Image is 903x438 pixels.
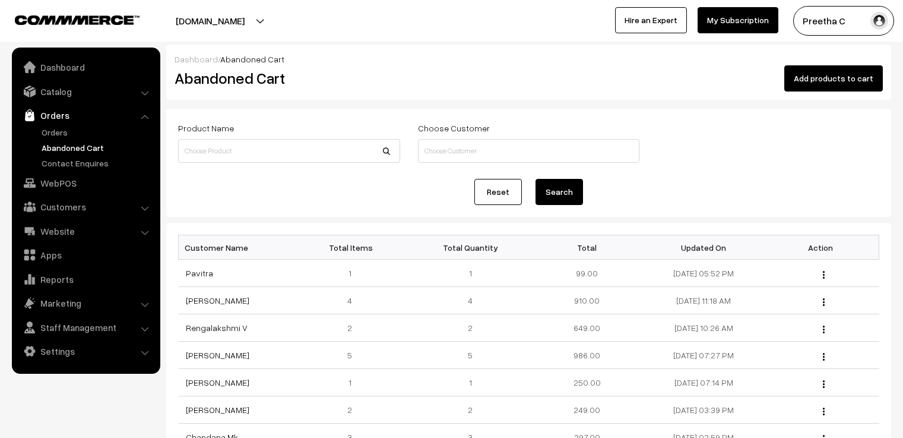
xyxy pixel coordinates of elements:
[645,314,762,342] td: [DATE] 10:26 AM
[412,314,529,342] td: 2
[15,12,119,26] a: COMMMERCE
[412,342,529,369] td: 5
[823,298,825,306] img: Menu
[295,260,412,287] td: 1
[528,342,645,369] td: 986.00
[15,341,156,362] a: Settings
[412,235,529,260] th: Total Quantity
[15,317,156,338] a: Staff Management
[15,196,156,218] a: Customers
[536,179,583,205] button: Search
[412,287,529,314] td: 4
[295,314,412,342] td: 2
[793,6,894,36] button: Preetha C
[528,314,645,342] td: 649.00
[179,235,296,260] th: Customer Name
[295,396,412,424] td: 2
[645,260,762,287] td: [DATE] 05:52 PM
[418,122,490,134] label: Choose Customer
[528,260,645,287] td: 99.00
[295,287,412,314] td: 4
[175,54,218,64] a: Dashboard
[412,260,529,287] td: 1
[15,15,140,24] img: COMMMERCE
[186,377,249,387] a: [PERSON_NAME]
[295,235,412,260] th: Total Items
[528,369,645,396] td: 250.00
[186,350,249,360] a: [PERSON_NAME]
[645,235,762,260] th: Updated On
[528,396,645,424] td: 249.00
[15,172,156,194] a: WebPOS
[186,405,249,415] a: [PERSON_NAME]
[39,141,156,154] a: Abandoned Cart
[645,369,762,396] td: [DATE] 07:14 PM
[15,220,156,242] a: Website
[418,139,640,163] input: Choose Customer
[186,323,248,333] a: Rengalakshmi V
[15,269,156,290] a: Reports
[823,408,825,415] img: Menu
[823,271,825,279] img: Menu
[528,235,645,260] th: Total
[178,139,400,163] input: Choose Product
[870,12,888,30] img: user
[645,342,762,369] td: [DATE] 07:27 PM
[295,369,412,396] td: 1
[15,81,156,102] a: Catalog
[615,7,687,33] a: Hire an Expert
[175,53,883,65] div: /
[295,342,412,369] td: 5
[134,6,286,36] button: [DOMAIN_NAME]
[186,268,213,278] a: Pavitra
[15,292,156,314] a: Marketing
[39,126,156,138] a: Orders
[220,54,284,64] span: Abandoned Cart
[645,287,762,314] td: [DATE] 11:18 AM
[178,122,234,134] label: Product Name
[186,295,249,305] a: [PERSON_NAME]
[474,179,522,205] a: Reset
[15,56,156,78] a: Dashboard
[698,7,778,33] a: My Subscription
[15,244,156,266] a: Apps
[784,65,883,92] button: Add products to cart
[528,287,645,314] td: 910.00
[15,105,156,126] a: Orders
[175,69,399,87] h2: Abandoned Cart
[412,396,529,424] td: 2
[412,369,529,396] td: 1
[762,235,879,260] th: Action
[645,396,762,424] td: [DATE] 03:39 PM
[39,157,156,169] a: Contact Enquires
[823,326,825,333] img: Menu
[823,380,825,388] img: Menu
[823,353,825,361] img: Menu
